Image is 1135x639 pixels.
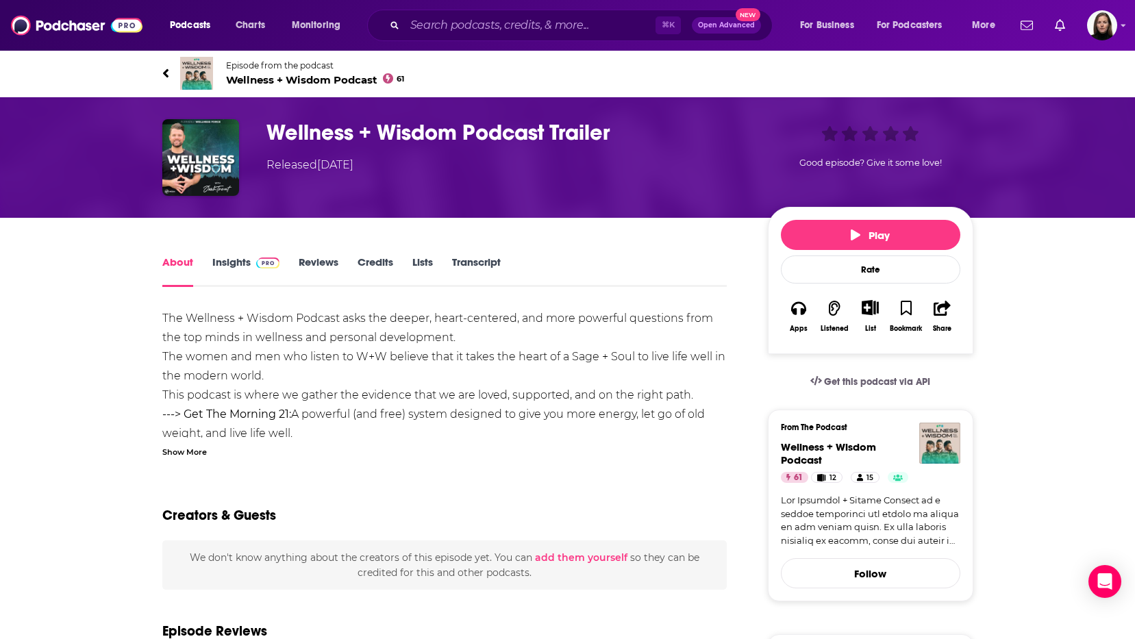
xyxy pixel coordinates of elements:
[799,158,942,168] span: Good episode? Give it some love!
[933,325,951,333] div: Share
[162,408,291,421] strong: :
[190,551,699,579] span: We don't know anything about the creators of this episode yet . You can so they can be credited f...
[1087,10,1117,40] img: User Profile
[1015,14,1038,37] a: Show notifications dropdown
[794,471,803,485] span: 61
[170,16,210,35] span: Podcasts
[397,76,404,82] span: 61
[851,472,880,483] a: 15
[821,325,849,333] div: Listened
[1049,14,1071,37] a: Show notifications dropdown
[824,376,930,388] span: Get this podcast via API
[799,365,942,399] a: Get this podcast via API
[656,16,681,34] span: ⌘ K
[162,507,276,524] h2: Creators & Guests
[781,472,808,483] a: 61
[781,423,949,432] h3: From The Podcast
[266,119,746,146] h1: Wellness + Wisdom Podcast Trailer
[236,16,265,35] span: Charts
[405,14,656,36] input: Search podcasts, credits, & more...
[790,14,871,36] button: open menu
[1088,565,1121,598] div: Open Intercom Messenger
[890,325,922,333] div: Bookmark
[781,220,960,250] button: Play
[212,255,280,287] a: InsightsPodchaser Pro
[256,258,280,268] img: Podchaser Pro
[888,291,924,341] button: Bookmark
[180,57,213,90] img: Wellness + Wisdom Podcast
[816,291,852,341] button: Listened
[972,16,995,35] span: More
[736,8,760,21] span: New
[358,255,393,287] a: Credits
[162,57,973,90] a: Wellness + Wisdom PodcastEpisode from the podcastWellness + Wisdom Podcast61
[781,558,960,588] button: Follow
[781,494,960,547] a: Lor Ipsumdol + Sitame Consect ad e seddoe temporinci utl etdolo ma aliqua en adm veniam quisn. Ex...
[866,471,873,485] span: 15
[856,300,884,315] button: Show More Button
[162,408,289,421] a: ---> Get The Morning 21
[227,14,273,36] a: Charts
[811,472,842,483] a: 12
[865,324,876,333] div: List
[299,255,338,287] a: Reviews
[800,16,854,35] span: For Business
[919,423,960,464] img: Wellness + Wisdom Podcast
[162,255,193,287] a: About
[698,22,755,29] span: Open Advanced
[781,291,816,341] button: Apps
[226,60,405,71] span: Episode from the podcast
[781,440,876,466] a: Wellness + Wisdom Podcast
[877,16,943,35] span: For Podcasters
[535,552,627,563] button: add them yourself
[226,73,405,86] span: Wellness + Wisdom Podcast
[292,16,340,35] span: Monitoring
[851,229,890,242] span: Play
[1087,10,1117,40] button: Show profile menu
[852,291,888,341] div: Show More ButtonList
[11,12,142,38] img: Podchaser - Follow, Share and Rate Podcasts
[452,255,501,287] a: Transcript
[162,119,239,196] img: Wellness + Wisdom Podcast Trailer
[790,325,808,333] div: Apps
[781,255,960,284] div: Rate
[962,14,1012,36] button: open menu
[266,157,353,173] div: Released [DATE]
[692,17,761,34] button: Open AdvancedNew
[868,14,962,36] button: open menu
[380,10,786,41] div: Search podcasts, credits, & more...
[830,471,836,485] span: 12
[412,255,433,287] a: Lists
[160,14,228,36] button: open menu
[282,14,358,36] button: open menu
[1087,10,1117,40] span: Logged in as BevCat3
[924,291,960,341] button: Share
